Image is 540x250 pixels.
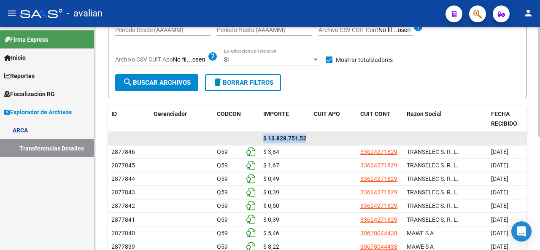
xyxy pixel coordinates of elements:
[360,189,397,196] span: 33624271829
[407,243,434,250] span: MAWE S A
[4,35,48,44] span: Firma Express
[491,110,517,127] span: FECHA RECIBIDO
[491,216,508,223] span: [DATE]
[407,230,434,237] span: MAWE S A
[67,4,103,23] span: - avalian
[360,162,397,169] span: 33624271829
[263,135,306,142] span: $ 13.828.751,52
[263,175,279,182] span: $ 0,49
[491,243,508,250] span: [DATE]
[260,105,310,133] datatable-header-cell: IMPORTE
[491,148,508,155] span: [DATE]
[319,27,378,33] span: Archivo CSV CUIT Cont
[407,175,459,182] span: TRANSELEC S. R. L.
[123,79,191,86] span: Buscar Archivos
[263,230,279,237] span: $ 5,46
[217,148,228,155] span: Q59
[360,175,397,182] span: 33624271829
[360,148,397,155] span: 33624271829
[491,189,508,196] span: [DATE]
[217,216,228,223] span: Q59
[111,162,135,169] span: 2877845
[263,202,279,209] span: $ 0,50
[213,79,273,86] span: Borrar Filtros
[111,148,135,155] span: 2877846
[4,71,35,81] span: Reportes
[263,189,279,196] span: $ 0,39
[360,216,397,223] span: 33624271829
[263,148,279,155] span: $ 3,84
[111,175,135,182] span: 2877844
[360,243,397,250] span: 30678044438
[491,175,508,182] span: [DATE]
[407,110,442,117] span: Razon Social
[314,110,340,117] span: CUIT APO
[111,243,135,250] span: 2877839
[217,110,241,117] span: CODCON
[108,105,150,133] datatable-header-cell: ID
[154,110,187,117] span: Gerenciador
[357,105,403,133] datatable-header-cell: CUIT CONT
[115,56,173,63] span: Archivo CSV CUIT Apo
[217,243,228,250] span: Q59
[111,216,135,223] span: 2877841
[205,74,281,91] button: Borrar Filtros
[217,189,228,196] span: Q59
[360,202,397,209] span: 33624271829
[4,108,72,117] span: Explorador de Archivos
[360,110,391,117] span: CUIT CONT
[263,216,279,223] span: $ 0,39
[217,162,228,169] span: Q59
[4,89,55,99] span: Fiscalización RG
[523,8,533,18] mat-icon: person
[407,189,459,196] span: TRANSELEC S. R. L.
[208,51,218,62] mat-icon: help
[217,202,228,209] span: Q59
[173,56,208,64] input: Archivo CSV CUIT Apo
[111,189,135,196] span: 2877843
[115,74,198,91] button: Buscar Archivos
[491,230,508,237] span: [DATE]
[4,53,26,62] span: Inicio
[123,77,133,87] mat-icon: search
[213,77,223,87] mat-icon: delete
[407,202,459,209] span: TRANSELEC S. R. L.
[224,56,229,63] span: Si
[378,27,413,34] input: Archivo CSV CUIT Cont
[336,55,393,65] span: Mostrar totalizadores
[491,202,508,209] span: [DATE]
[213,105,243,133] datatable-header-cell: CODCON
[407,216,459,223] span: TRANSELEC S. R. L.
[407,148,459,155] span: TRANSELEC S. R. L.
[7,8,17,18] mat-icon: menu
[217,175,228,182] span: Q59
[263,110,289,117] span: IMPORTE
[407,162,459,169] span: TRANSELEC S. R. L.
[403,105,488,133] datatable-header-cell: Razon Social
[111,110,117,117] span: ID
[360,230,397,237] span: 30678044438
[310,105,357,133] datatable-header-cell: CUIT APO
[150,105,213,133] datatable-header-cell: Gerenciador
[511,221,532,242] div: Open Intercom Messenger
[488,105,534,133] datatable-header-cell: FECHA RECIBIDO
[263,162,279,169] span: $ 1,67
[217,230,228,237] span: Q59
[111,230,135,237] span: 2877840
[263,243,279,250] span: $ 8,22
[111,202,135,209] span: 2877842
[491,162,508,169] span: [DATE]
